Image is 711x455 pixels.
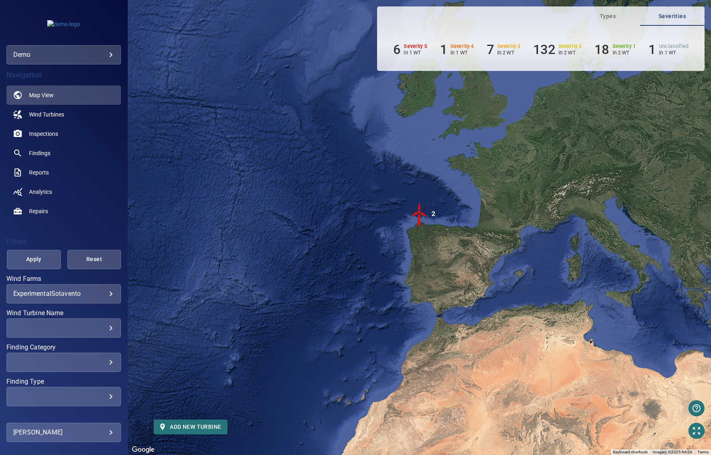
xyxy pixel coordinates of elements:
[653,450,692,454] span: Imagery ©2025 NASA
[404,50,427,56] p: in 1 WT
[6,71,121,79] h4: Navigation
[659,50,688,56] p: in 1 WT
[487,42,494,57] h6: 7
[6,45,121,64] div: demo
[580,11,635,21] span: Types
[648,42,688,57] li: Severity Unclassified
[659,44,688,49] h6: Unclassified
[7,250,61,269] button: Apply
[594,42,609,57] h6: 18
[697,450,709,454] a: Terms
[6,238,121,246] h4: Filters
[154,420,227,434] button: Add new turbine
[130,445,156,455] img: Google
[6,276,121,282] label: Wind Farms
[6,353,121,372] div: Finding Category
[6,202,121,221] a: repairs noActive
[13,426,114,439] div: [PERSON_NAME]
[613,50,636,56] p: in 2 WT
[559,44,582,49] h6: Severity 2
[613,449,648,455] button: Keyboard shortcuts
[6,85,121,105] a: map active
[130,445,156,455] a: Open this area in Google Maps (opens a new window)
[29,149,50,157] span: Findings
[6,143,121,163] a: findings noActive
[440,42,474,57] li: Severity 4
[29,168,49,177] span: Reports
[160,422,221,432] span: Add new turbine
[29,207,48,215] span: Repairs
[47,20,80,28] img: demo-logo
[6,284,121,303] div: Wind Farms
[6,378,121,385] label: Finding Type
[77,254,111,264] span: Reset
[6,344,121,351] label: Finding Category
[6,105,121,124] a: windturbines noActive
[6,182,121,202] a: analytics noActive
[6,163,121,182] a: reports noActive
[407,202,432,226] img: windFarmIconCat5.svg
[6,387,121,406] div: Finding Type
[559,50,582,56] p: in 2 WT
[6,124,121,143] a: inspections noActive
[29,130,58,138] span: Inspections
[497,44,521,49] h6: Severity 3
[497,50,521,56] p: in 2 WT
[450,44,474,49] h6: Severity 4
[404,44,427,49] h6: Severity 5
[17,254,51,264] span: Apply
[29,91,54,99] span: Map View
[645,11,700,21] span: Severities
[393,42,400,57] h6: 6
[613,44,636,49] h6: Severity 1
[440,42,447,57] h6: 1
[29,188,52,196] span: Analytics
[6,318,121,338] div: Wind Turbine Name
[13,48,114,61] div: demo
[487,42,521,57] li: Severity 3
[29,110,64,118] span: Wind Turbines
[533,42,555,57] h6: 132
[393,42,427,57] li: Severity 5
[67,250,121,269] button: Reset
[648,42,656,57] h6: 1
[450,50,474,56] p: in 1 WT
[594,42,636,57] li: Severity 1
[432,202,435,226] div: 2
[407,202,432,227] gmp-advanced-marker: 2
[6,310,121,316] label: Wind Turbine Name
[13,290,114,297] div: ExperimentalSotavento
[533,42,582,57] li: Severity 2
